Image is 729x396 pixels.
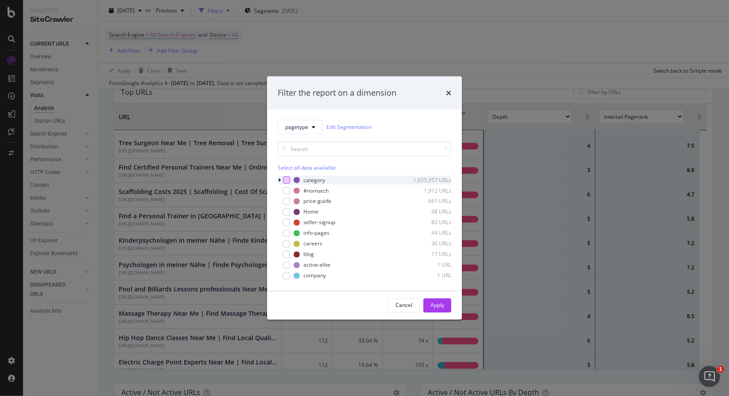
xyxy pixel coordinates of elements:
button: Cancel [388,298,420,312]
div: 661 URLs [408,198,451,205]
div: times [446,87,451,99]
div: 82 URLs [408,219,451,226]
span: 1 [717,366,724,373]
button: pagetype [278,120,323,134]
div: Filter the report on a dimension [278,87,396,99]
div: 1,655,957 URLs [408,176,451,184]
div: 1 URL [408,261,451,269]
div: blog [303,251,314,258]
button: Apply [423,298,451,312]
div: 17 URLs [408,251,451,258]
div: modal [267,77,462,320]
div: #nomatch [303,187,329,194]
span: pagetype [285,123,308,131]
div: 36 URLs [408,240,451,248]
div: Cancel [396,302,412,309]
div: 44 URLs [408,229,451,237]
div: 1 URL [408,272,451,280]
iframe: Intercom live chat [699,366,720,387]
div: Home [303,208,318,216]
div: info-pages [303,229,330,237]
div: seller-signup [303,219,335,226]
input: Search [278,141,451,156]
div: careers [303,240,322,248]
a: Edit Segmentation [326,122,372,132]
div: 1,912 URLs [408,187,451,194]
div: category [303,176,325,184]
div: Select all data available [278,163,451,171]
div: price-guide [303,198,331,205]
div: 98 URLs [408,208,451,216]
div: Apply [430,302,444,309]
div: active-elite [303,261,330,269]
div: company [303,272,326,280]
